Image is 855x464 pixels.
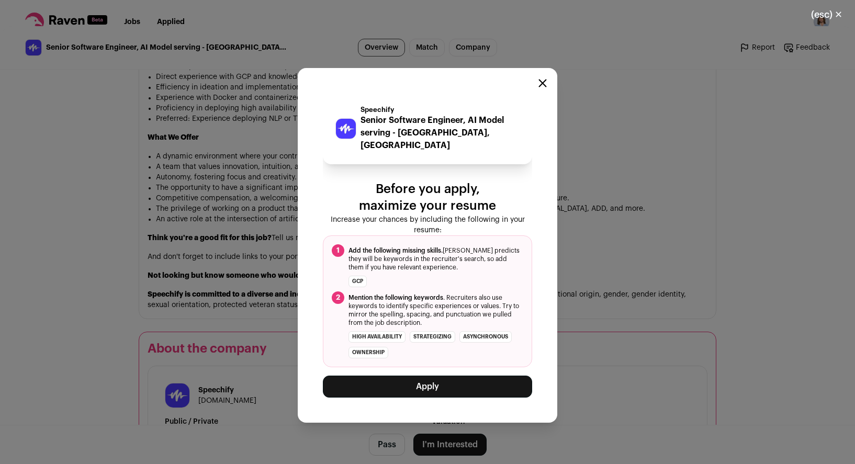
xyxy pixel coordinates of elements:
[538,79,547,87] button: Close modal
[348,347,388,358] li: ownership
[348,331,406,343] li: high availability
[336,119,356,139] img: 59b05ed76c69f6ff723abab124283dfa738d80037756823f9fc9e3f42b66bce3.jpg
[459,331,512,343] li: asynchronous
[410,331,455,343] li: strategizing
[332,244,344,257] span: 1
[348,293,523,327] span: . Recruiters also use keywords to identify specific experiences or values. Try to mirror the spel...
[361,114,520,152] p: Senior Software Engineer, AI Model serving - [GEOGRAPHIC_DATA], [GEOGRAPHIC_DATA]
[348,276,367,287] li: GCP
[348,295,443,301] span: Mention the following keywords
[348,246,523,271] span: [PERSON_NAME] predicts they will be keywords in the recruiter's search, so add them if you have r...
[323,214,532,235] p: Increase your chances by including the following in your resume:
[323,181,532,214] p: Before you apply, maximize your resume
[361,106,520,114] p: Speechify
[332,291,344,304] span: 2
[348,247,443,254] span: Add the following missing skills.
[798,3,855,26] button: Close modal
[323,376,532,398] button: Apply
